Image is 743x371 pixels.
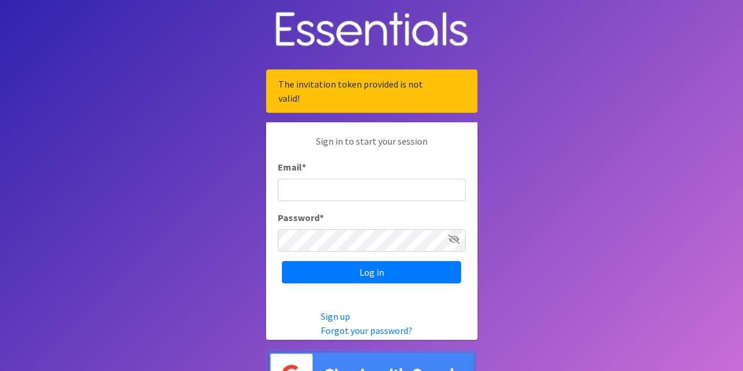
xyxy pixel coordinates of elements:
label: Email [278,160,306,174]
input: Log in [282,261,461,283]
label: Password [278,210,324,225]
a: Sign up [321,310,350,322]
abbr: required [320,212,324,223]
a: Forgot your password? [321,325,412,336]
div: The invitation token provided is not valid! [266,69,478,113]
p: Sign in to start your session [278,134,466,160]
abbr: required [302,161,306,173]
